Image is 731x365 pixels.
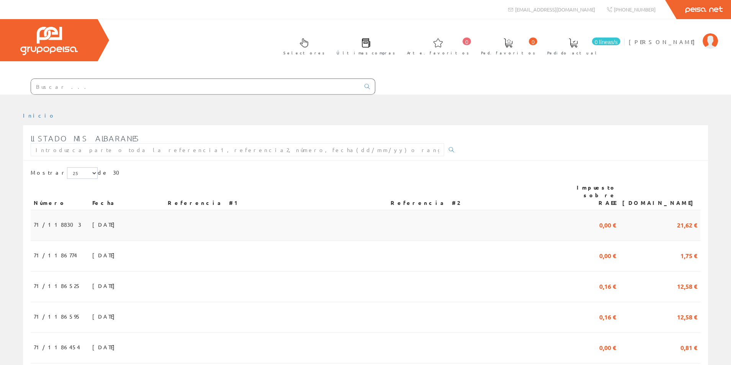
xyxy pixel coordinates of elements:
[391,199,460,206] font: Referencia #2
[276,32,329,60] a: Selectores
[599,313,616,321] font: 0,16 €
[34,344,80,350] font: 71/1186454
[34,313,81,320] font: 71/1186595
[680,344,697,352] font: 0,81 €
[407,50,469,56] font: Arte. favoritos
[629,38,699,45] font: [PERSON_NAME]
[34,252,77,259] font: 71/1186774
[92,313,119,320] font: [DATE]
[337,50,395,56] font: Últimas compras
[92,199,117,206] font: Fecha
[547,50,599,56] font: Pedido actual
[595,39,618,45] font: 0 líneas/s
[98,169,124,176] font: de 30
[329,32,399,60] a: Últimas compras
[92,221,119,228] font: [DATE]
[168,199,241,206] font: Referencia #1
[677,313,697,321] font: 12,58 €
[20,27,78,55] img: Grupo Peisa
[23,112,56,119] a: Inicio
[92,344,119,350] font: [DATE]
[622,199,697,206] font: [DOMAIN_NAME]
[31,79,360,94] input: Buscar ...
[629,32,718,39] a: [PERSON_NAME]
[31,169,67,176] font: Mostrar
[531,39,535,45] font: 0
[92,252,119,259] font: [DATE]
[465,39,468,45] font: 0
[283,50,325,56] font: Selectores
[614,6,656,13] font: [PHONE_NUMBER]
[599,282,616,290] font: 0,16 €
[34,282,81,289] font: 71/1186525
[599,344,616,352] font: 0,00 €
[577,184,616,206] font: Impuesto sobre RAEE
[92,282,119,289] font: [DATE]
[599,221,616,229] font: 0,00 €
[67,167,98,179] select: Mostrar
[677,282,697,290] font: 12,58 €
[680,252,697,260] font: 1,75 €
[677,221,697,229] font: 21,62 €
[515,6,595,13] font: [EMAIL_ADDRESS][DOMAIN_NAME]
[34,199,66,206] font: Número
[31,143,444,156] input: Introduzca parte o toda la referencia1, referencia2, número, fecha(dd/mm/yy) o rango de fechas(dd...
[34,221,81,228] font: 71/1188303
[481,50,535,56] font: Ped. favoritos
[31,134,140,143] font: Listado mis albaranes
[599,252,616,260] font: 0,00 €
